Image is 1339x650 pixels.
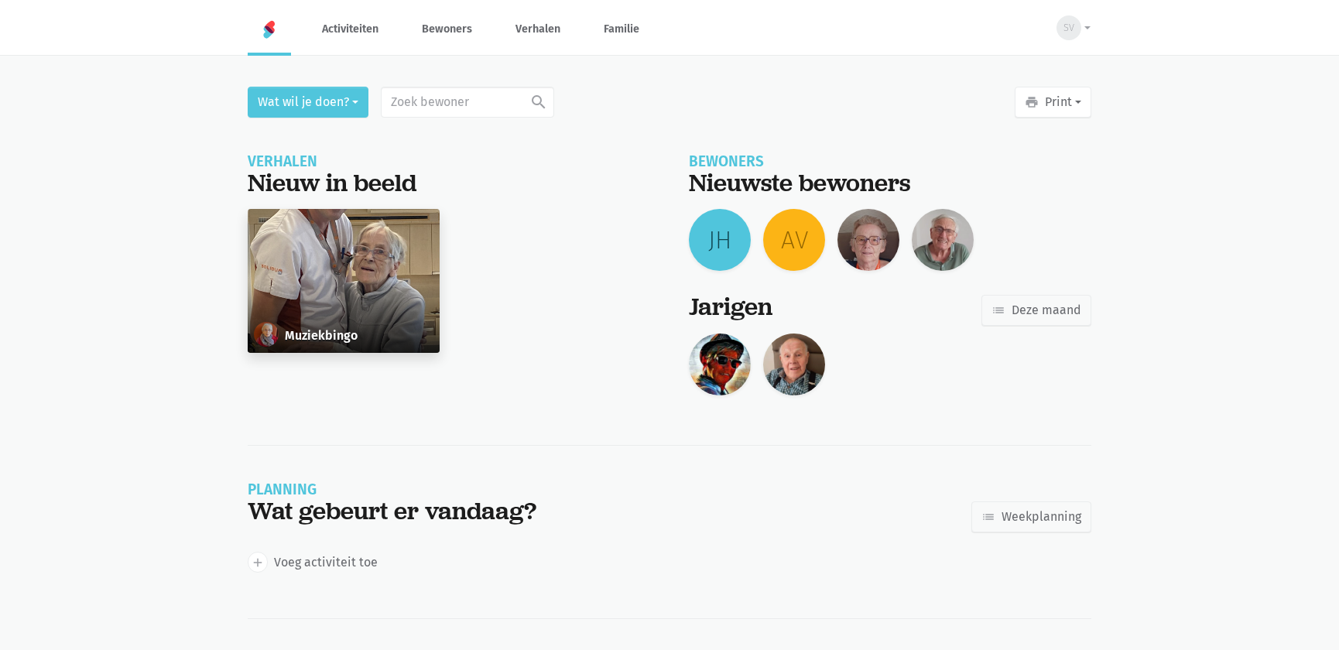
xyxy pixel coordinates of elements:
[763,209,825,271] a: AV
[837,209,899,271] img: Nicole
[981,295,1091,326] a: Deze maand
[689,155,1091,169] div: Bewoners
[285,329,358,343] h6: Muziekbingo
[689,209,751,271] a: JH
[591,3,652,55] a: Familie
[254,322,279,347] img: Sylva De Smeytere
[248,169,650,197] div: Nieuw in beeld
[689,169,1091,197] div: Nieuwste bewoners
[260,20,279,39] img: Home
[981,510,995,524] i: list
[708,221,731,260] span: JH
[971,501,1091,532] a: Weekplanning
[248,483,536,497] div: Planning
[381,87,554,118] input: Zoek bewoner
[409,3,485,55] a: Bewoners
[991,303,1005,317] i: list
[763,334,825,395] img: Louis
[912,209,974,271] img: Richard
[310,3,391,55] a: Activiteiten
[248,209,440,353] a: Sylva De Smeytere Muziekbingo
[1015,87,1091,118] button: Print
[781,221,808,260] span: AV
[689,334,751,395] img: Carmen
[689,292,772,321] div: Jarigen
[248,552,378,572] a: add Voeg activiteit toe
[1025,95,1039,109] i: print
[503,3,573,55] a: Verhalen
[248,155,650,169] div: Verhalen
[248,497,536,525] div: Wat gebeurt er vandaag?
[1046,10,1091,46] button: SV
[251,556,265,570] i: add
[1063,20,1074,36] span: SV
[248,87,368,118] button: Wat wil je doen?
